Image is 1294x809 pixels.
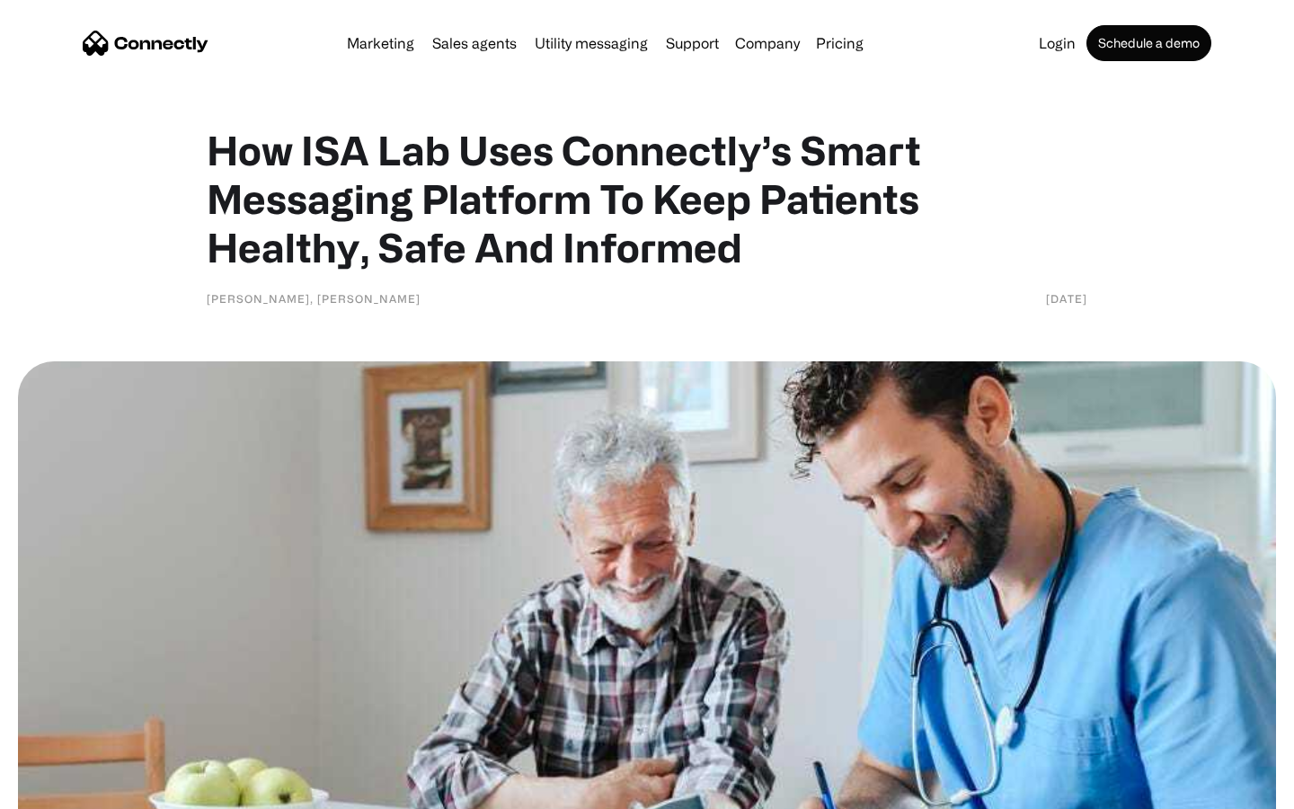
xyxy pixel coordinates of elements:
[659,36,726,50] a: Support
[1032,36,1083,50] a: Login
[527,36,655,50] a: Utility messaging
[425,36,524,50] a: Sales agents
[207,126,1087,271] h1: How ISA Lab Uses Connectly’s Smart Messaging Platform To Keep Patients Healthy, Safe And Informed
[340,36,421,50] a: Marketing
[36,778,108,803] ul: Language list
[809,36,871,50] a: Pricing
[1046,289,1087,307] div: [DATE]
[1086,25,1211,61] a: Schedule a demo
[207,289,421,307] div: [PERSON_NAME], [PERSON_NAME]
[18,778,108,803] aside: Language selected: English
[735,31,800,56] div: Company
